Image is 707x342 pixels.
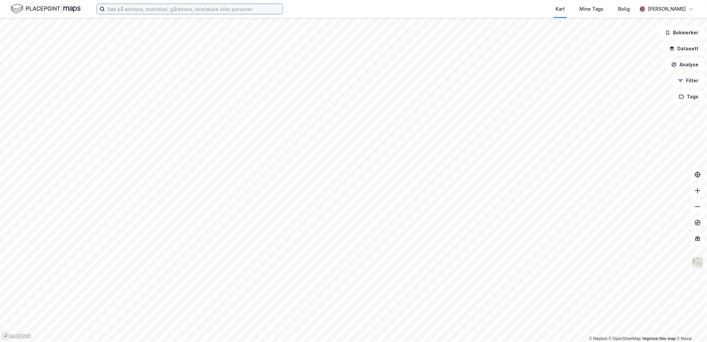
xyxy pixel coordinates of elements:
[580,5,603,13] div: Mine Tags
[674,310,707,342] iframe: Chat Widget
[618,5,630,13] div: Bolig
[648,5,686,13] div: [PERSON_NAME]
[105,4,283,14] input: Søk på adresse, matrikkel, gårdeiere, leietakere eller personer
[11,3,81,15] img: logo.f888ab2527a4732fd821a326f86c7f29.svg
[556,5,565,13] div: Kart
